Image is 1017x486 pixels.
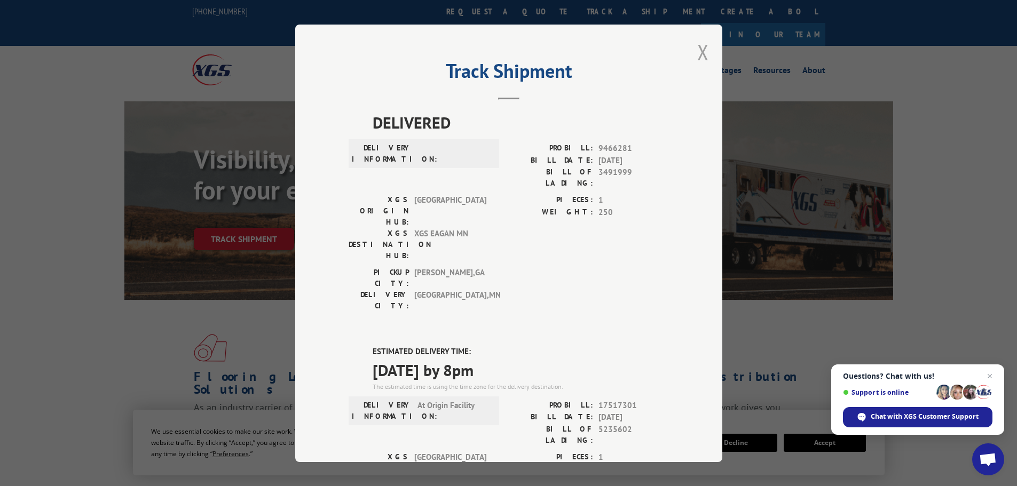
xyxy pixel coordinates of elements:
[414,289,486,312] span: [GEOGRAPHIC_DATA] , MN
[598,206,669,218] span: 250
[697,38,709,66] button: Close modal
[414,451,486,484] span: [GEOGRAPHIC_DATA]
[373,110,669,134] span: DELIVERED
[871,412,979,421] span: Chat with XGS Customer Support
[509,206,593,218] label: WEIGHT:
[414,267,486,289] span: [PERSON_NAME] , GA
[349,194,409,228] label: XGS ORIGIN HUB:
[509,142,593,155] label: PROBILL:
[509,154,593,166] label: BILL DATE:
[373,346,669,358] label: ESTIMATED DELIVERY TIME:
[598,166,669,189] span: 3491999
[843,372,992,380] span: Questions? Chat with us!
[598,142,669,155] span: 9466281
[509,411,593,424] label: BILL DATE:
[349,63,669,84] h2: Track Shipment
[349,228,409,261] label: XGS DESTINATION HUB:
[414,194,486,228] span: [GEOGRAPHIC_DATA]
[598,399,669,411] span: 17517301
[349,451,409,484] label: XGS ORIGIN HUB:
[598,411,669,424] span: [DATE]
[843,388,933,396] span: Support is online
[509,399,593,411] label: PROBILL:
[349,289,409,312] label: DELIVERY CITY:
[509,194,593,206] label: PIECES:
[598,154,669,166] span: [DATE]
[417,399,490,421] span: At Origin Facility
[972,443,1004,475] div: Open chat
[509,451,593,463] label: PIECES:
[373,381,669,391] div: The estimated time is using the time zone for the delivery destination.
[509,423,593,445] label: BILL OF LADING:
[414,228,486,261] span: XGS EAGAN MN
[598,194,669,206] span: 1
[509,166,593,189] label: BILL OF LADING:
[598,423,669,445] span: 5235602
[983,370,996,383] span: Close chat
[598,451,669,463] span: 1
[352,142,412,165] label: DELIVERY INFORMATION:
[843,407,992,427] div: Chat with XGS Customer Support
[352,399,412,421] label: DELIVERY INFORMATION:
[349,267,409,289] label: PICKUP CITY:
[373,357,669,381] span: [DATE] by 8pm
